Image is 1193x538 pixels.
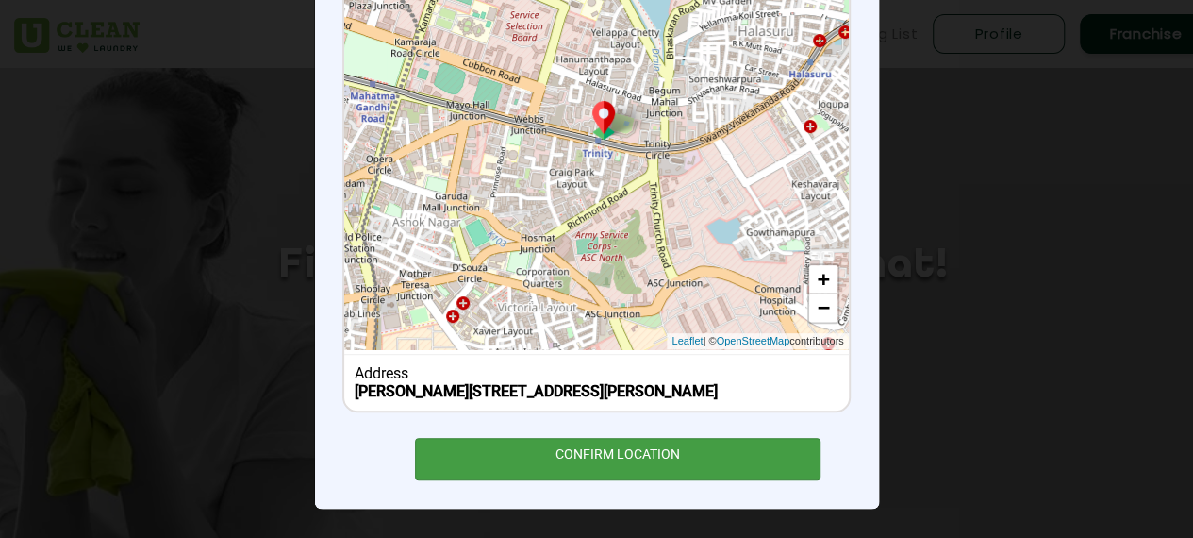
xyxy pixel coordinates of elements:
[667,333,848,349] div: | © contributors
[355,382,718,400] b: [PERSON_NAME][STREET_ADDRESS][PERSON_NAME]
[716,333,789,349] a: OpenStreetMap
[355,364,838,382] div: Address
[671,333,703,349] a: Leaflet
[809,265,837,294] a: Zoom in
[809,294,837,322] a: Zoom out
[415,438,821,480] div: CONFIRM LOCATION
